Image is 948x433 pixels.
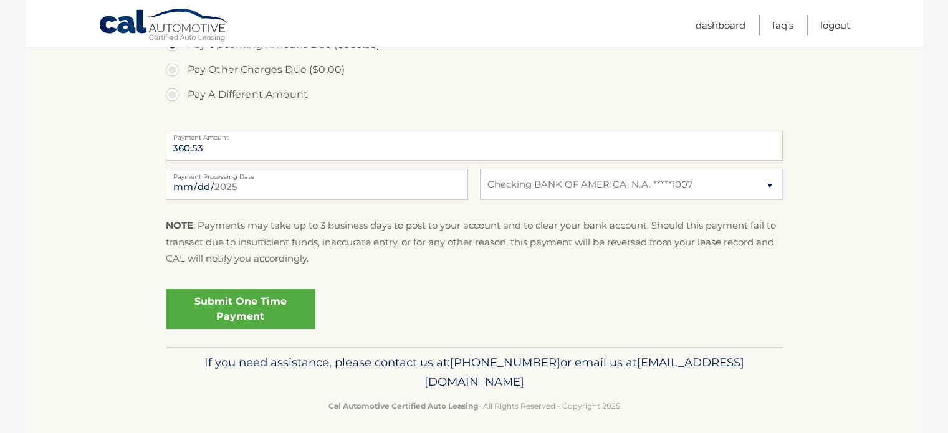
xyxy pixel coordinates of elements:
[166,130,783,161] input: Payment Amount
[98,8,229,44] a: Cal Automotive
[166,169,468,179] label: Payment Processing Date
[166,289,315,329] a: Submit One Time Payment
[696,15,745,36] a: Dashboard
[166,219,193,231] strong: NOTE
[328,401,478,411] strong: Cal Automotive Certified Auto Leasing
[166,82,783,107] label: Pay A Different Amount
[174,353,775,393] p: If you need assistance, please contact us at: or email us at
[166,217,783,267] p: : Payments may take up to 3 business days to post to your account and to clear your bank account....
[166,57,783,82] label: Pay Other Charges Due ($0.00)
[450,355,560,369] span: [PHONE_NUMBER]
[820,15,850,36] a: Logout
[166,169,468,200] input: Payment Date
[772,15,793,36] a: FAQ's
[174,399,775,412] p: - All Rights Reserved - Copyright 2025
[166,130,783,140] label: Payment Amount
